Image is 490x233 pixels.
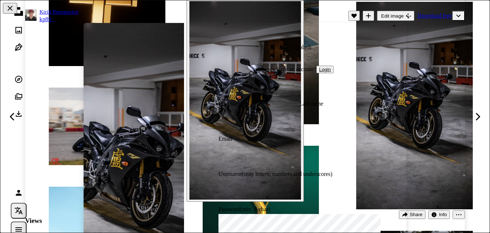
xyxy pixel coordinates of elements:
input: Last name [300,108,381,127]
span: (min. 8 char) [240,206,270,212]
label: Password [218,206,372,233]
input: Email [218,144,381,162]
h1: Join Unsplash [218,44,372,51]
span: (only letters, numbers and underscores) [242,171,333,177]
label: Email [218,136,372,162]
input: Password(min. 8 char) [218,214,381,233]
input: Username(only letters, numbers and underscores) [218,179,381,197]
button: Login [316,66,334,73]
p: Already have an account? [218,66,372,73]
label: Username [218,171,372,197]
input: First name [218,108,300,127]
label: First name [218,101,291,127]
label: Last name [300,101,372,127]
